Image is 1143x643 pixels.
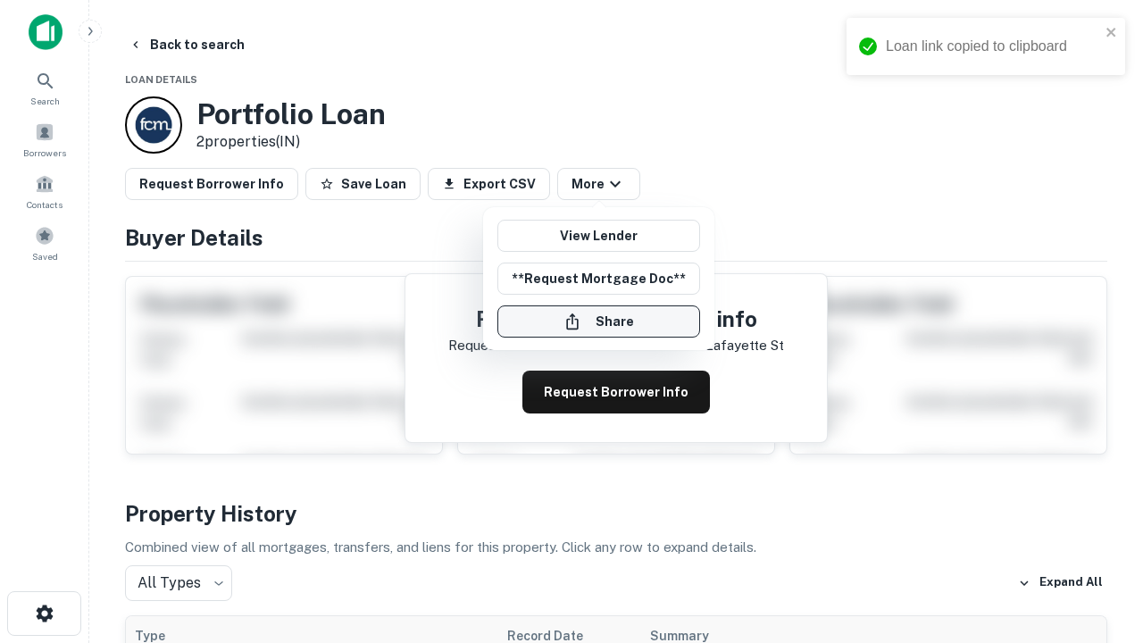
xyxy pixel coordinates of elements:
button: Share [497,305,700,338]
div: Loan link copied to clipboard [886,36,1100,57]
a: View Lender [497,220,700,252]
iframe: Chat Widget [1054,500,1143,586]
button: close [1105,25,1118,42]
button: **Request Mortgage Doc** [497,263,700,295]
